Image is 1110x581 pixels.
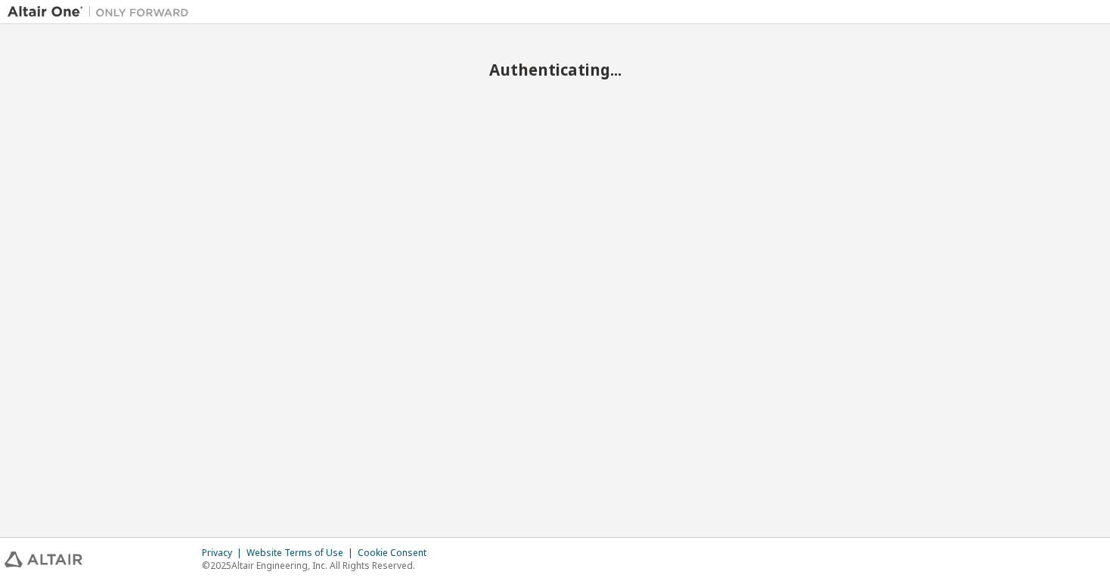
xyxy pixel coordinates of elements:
div: Privacy [202,547,246,559]
p: © 2025 Altair Engineering, Inc. All Rights Reserved. [202,559,436,572]
h2: Authenticating... [8,60,1102,79]
div: Cookie Consent [358,547,436,559]
img: altair_logo.svg [5,551,82,567]
img: Altair One [8,5,197,20]
div: Website Terms of Use [246,547,358,559]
